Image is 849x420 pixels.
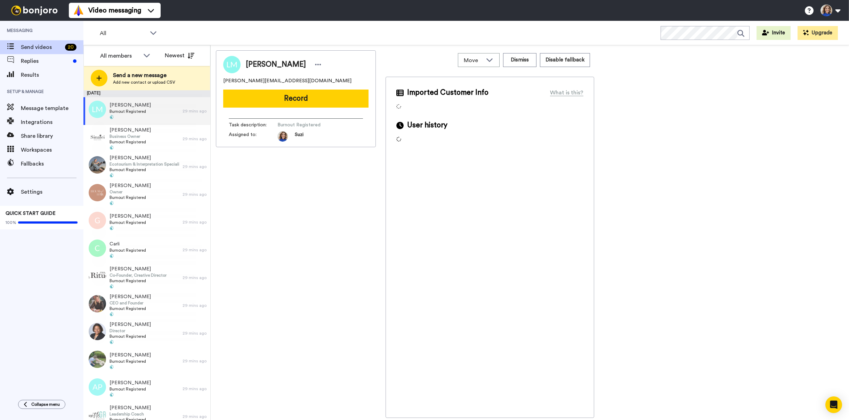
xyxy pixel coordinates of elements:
[110,241,146,247] span: Carli
[110,127,151,134] span: [PERSON_NAME]
[110,404,151,411] span: [PERSON_NAME]
[8,6,60,15] img: bj-logo-header-white.svg
[183,164,207,169] div: 29 mins ago
[21,146,83,154] span: Workspaces
[21,118,83,126] span: Integrations
[113,79,175,85] span: Add new contact or upload CSV
[229,131,277,142] span: Assigned to:
[223,90,369,108] button: Record
[110,213,151,220] span: [PERSON_NAME]
[183,386,207,392] div: 29 mins ago
[89,378,106,396] img: ap.png
[89,184,106,201] img: d15cabca-fef2-463b-9c23-3c15a1a49a5f.png
[21,188,83,196] span: Settings
[407,87,488,98] span: Imported Customer Info
[183,275,207,280] div: 29 mins ago
[540,53,590,67] button: Disable fallback
[183,358,207,364] div: 29 mins ago
[503,53,536,67] button: Dismiss
[21,57,70,65] span: Replies
[89,128,106,146] img: 48c69baf-a397-4218-9479-9b055a260016.png
[464,56,483,65] span: Move
[89,323,106,340] img: c3551fbc-ee0c-4cc7-8d46-e2d95faf775a.jpg
[89,267,106,285] img: 1ed2014c-36ec-4ef2-baa7-aa8e16db8a02.png
[110,272,167,278] span: Co-Founder, Creative Director
[21,160,83,168] span: Fallbacks
[183,414,207,419] div: 29 mins ago
[6,211,56,216] span: QUICK START GUIDE
[110,161,179,167] span: Ecotourism & Interpretation Specialist
[183,303,207,308] div: 29 mins ago
[100,52,140,60] div: All members
[6,220,16,225] span: 100%
[110,334,151,339] span: Burnout Registered
[21,132,83,140] span: Share library
[83,90,210,97] div: [DATE]
[183,108,207,114] div: 29 mins ago
[183,219,207,225] div: 29 mins ago
[277,131,288,142] img: photo.jpg
[73,5,84,16] img: vm-color.svg
[110,167,179,173] span: Burnout Registered
[110,266,167,272] span: [PERSON_NAME]
[110,300,151,306] span: CEO and Founder
[246,59,306,70] span: [PERSON_NAME]
[110,247,146,253] span: Burnout Registered
[100,29,146,37] span: All
[183,330,207,336] div: 29 mins ago
[295,131,304,142] span: Suzi
[89,212,106,229] img: g.png
[110,134,151,139] span: Business Owner
[89,101,106,118] img: lm.png
[183,247,207,253] div: 29 mins ago
[110,109,151,114] span: Burnout Registered
[757,26,791,40] button: Invite
[110,306,151,311] span: Burnout Registered
[21,43,62,51] span: Send videos
[110,386,151,392] span: Burnout Registered
[110,189,151,195] span: Owner
[89,351,106,368] img: 7204a403-bd51-458a-b4ba-56cdddbd474b.jpg
[89,240,106,257] img: c.png
[825,396,842,413] div: Open Intercom Messenger
[798,26,838,40] button: Upgrade
[223,56,241,73] img: Image of Laura MacKinnon
[550,89,583,97] div: What is this?
[160,49,200,62] button: Newest
[229,121,277,128] span: Task description :
[407,120,447,131] span: User history
[113,71,175,79] span: Send a new message
[31,402,60,407] span: Collapse menu
[110,352,151,359] span: [PERSON_NAME]
[110,154,179,161] span: [PERSON_NAME]
[110,293,151,300] span: [PERSON_NAME]
[183,192,207,197] div: 29 mins ago
[110,379,151,386] span: [PERSON_NAME]
[110,195,151,200] span: Burnout Registered
[110,359,151,364] span: Burnout Registered
[223,77,351,84] span: [PERSON_NAME][EMAIL_ADDRESS][DOMAIN_NAME]
[183,136,207,142] div: 29 mins ago
[110,278,167,284] span: Burnout Registered
[110,411,151,417] span: Leadership Coach
[277,121,343,128] span: Burnout Registered
[89,156,106,174] img: 63dd1308-fc2a-4c3e-be76-443d20d5dfcb.jpg
[110,102,151,109] span: [PERSON_NAME]
[21,71,83,79] span: Results
[89,295,106,312] img: 03ee4bb9-e467-4b64-a60c-ff44907245cd.jpg
[21,104,83,112] span: Message template
[110,139,151,145] span: Burnout Registered
[110,328,151,334] span: Director
[110,182,151,189] span: [PERSON_NAME]
[65,44,76,51] div: 20
[110,220,151,225] span: Burnout Registered
[18,400,65,409] button: Collapse menu
[88,6,141,15] span: Video messaging
[110,321,151,328] span: [PERSON_NAME]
